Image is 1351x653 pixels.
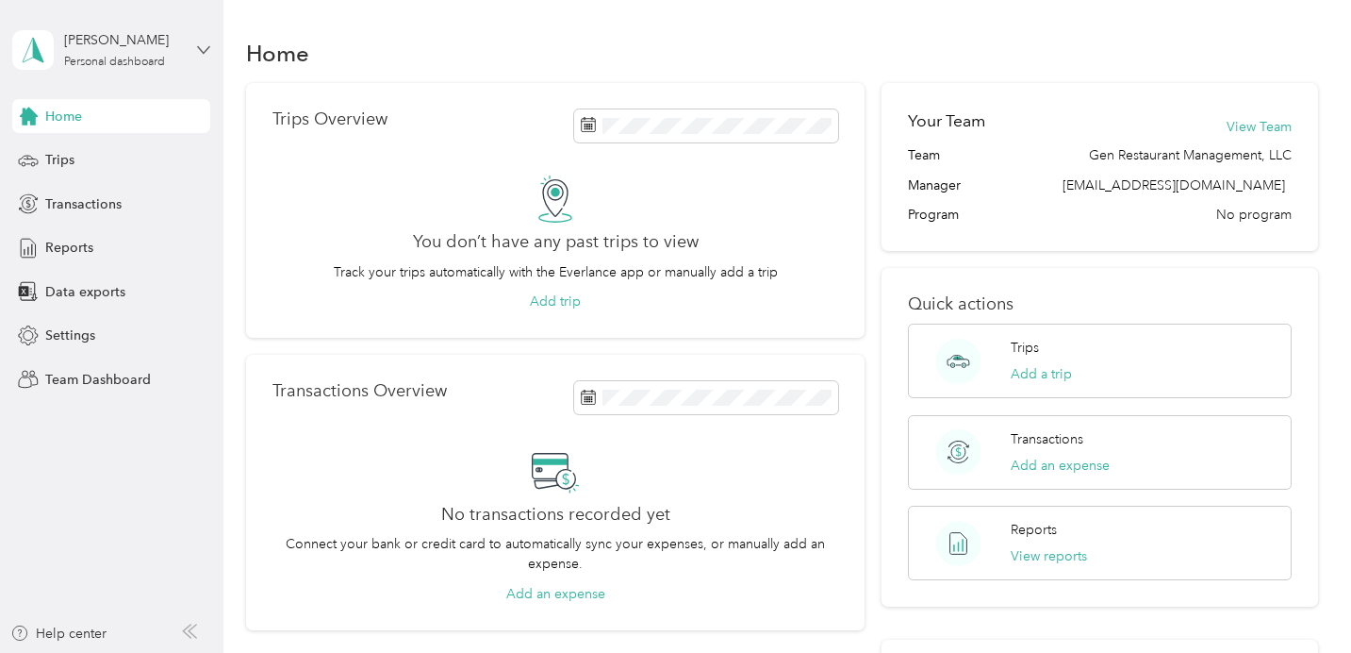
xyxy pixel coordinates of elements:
span: Data exports [45,282,125,302]
span: Trips [45,150,74,170]
p: Quick actions [908,294,1293,314]
button: View reports [1011,546,1087,566]
p: Transactions Overview [272,381,447,401]
button: Add an expense [506,584,605,604]
span: Home [45,107,82,126]
button: Help center [10,624,107,644]
span: Transactions [45,194,122,214]
h2: You don’t have any past trips to view [413,232,699,252]
p: Track your trips automatically with the Everlance app or manually add a trip [334,262,778,282]
iframe: Everlance-gr Chat Button Frame [1245,547,1351,653]
span: Settings [45,326,95,345]
div: [PERSON_NAME] [64,30,182,50]
span: Team [908,145,940,165]
span: Gen Restaurant Management, LLC [1089,145,1292,165]
p: Trips Overview [272,109,387,129]
p: Reports [1011,520,1057,540]
span: Team Dashboard [45,370,151,390]
span: Program [908,205,959,225]
p: Trips [1011,338,1039,358]
span: Reports [45,238,93,258]
span: [EMAIL_ADDRESS][DOMAIN_NAME] [1063,177,1285,193]
button: Add trip [530,292,581,311]
button: Add a trip [1011,364,1072,384]
p: Connect your bank or credit card to automatically sync your expenses, or manually add an expense. [272,534,838,574]
h2: No transactions recorded yet [441,505,670,525]
h2: Your Team [908,109,985,133]
p: Transactions [1011,429,1083,449]
h1: Home [246,43,309,63]
button: View Team [1227,117,1292,137]
span: Manager [908,176,961,195]
div: Personal dashboard [64,57,165,68]
button: Add an expense [1011,456,1110,476]
span: No program [1216,205,1292,225]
